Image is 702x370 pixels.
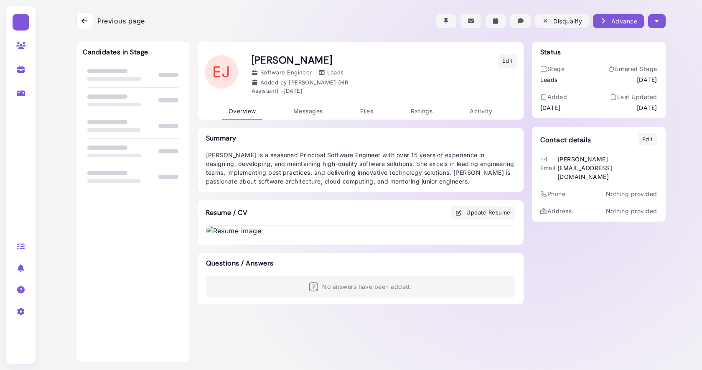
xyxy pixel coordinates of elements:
[540,75,565,84] div: Leads
[283,87,303,94] time: Jun 07, 2025
[540,103,561,112] time: [DATE]
[540,64,565,73] div: Stage
[637,75,657,84] time: Jun 07, 2025
[498,54,517,68] button: Edit
[535,14,589,28] button: Disqualify
[610,92,657,101] div: Last Updated
[557,155,657,181] div: [PERSON_NAME][EMAIL_ADDRESS][DOMAIN_NAME]
[600,17,637,26] div: Advance
[354,103,379,120] a: Files
[455,209,511,217] div: Update Resume
[287,103,329,120] a: Messages
[470,107,492,115] span: Activity
[451,206,515,219] button: Update Resume
[593,14,644,28] button: Advance
[637,103,657,112] time: [DATE]
[542,17,582,26] div: Disqualify
[540,189,566,198] div: Phone
[76,13,145,29] a: Previous page
[404,103,439,120] a: Ratings
[198,200,256,225] h3: Resume / CV
[97,16,145,26] span: Previous page
[540,155,555,181] div: Email
[206,276,515,298] div: No answers have been added.
[252,69,312,77] div: Software Engineer
[606,207,657,215] p: Nothing provided
[638,133,657,146] button: Edit
[540,92,567,101] div: Added
[229,107,256,115] span: Overview
[540,48,561,56] h3: Status
[540,136,591,144] h3: Contact details
[606,189,657,198] p: Nothing provided
[360,107,373,115] span: Files
[642,135,653,144] div: Edit
[252,79,377,95] div: Added by [PERSON_NAME] (HR Assistant) -
[463,103,499,120] a: Activity
[222,103,262,120] a: Overview
[206,134,515,142] h3: Summary
[293,107,323,115] span: Messages
[318,69,344,77] div: Leads
[502,57,513,65] div: Edit
[608,64,657,73] div: Entered Stage
[411,107,432,115] span: Ratings
[206,259,515,267] h3: Questions / Answers
[83,48,148,56] h3: Candidates in Stage
[252,54,377,66] h1: [PERSON_NAME]
[540,207,572,215] div: Address
[205,55,238,89] span: EJ
[206,226,515,236] img: Resume image
[206,151,515,186] p: [PERSON_NAME] is a seasoned Principal Software Engineer with over 15 years of experience in desig...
